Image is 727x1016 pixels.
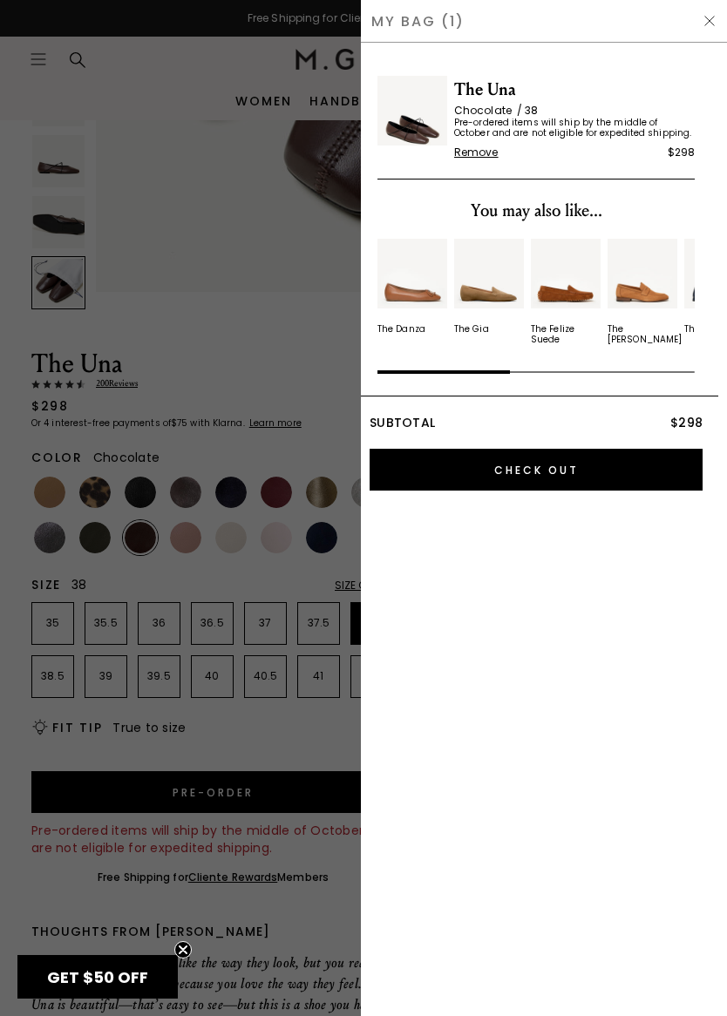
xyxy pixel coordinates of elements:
img: v_11814_01_Main_New_TheFelize_Saddle_Suede_290x387_crop_center.jpg [531,239,601,308]
img: v_11854_01_Main_New_TheGia_Biscuit_Suede_290x387_crop_center.jpg [454,239,524,308]
span: Pre-ordered items will ship by the middle of October and are not eligible for expedited shipping. [454,118,695,139]
img: Hide Drawer [703,14,717,28]
a: The [PERSON_NAME] [608,239,677,345]
span: 38 [525,103,538,118]
span: The Una [454,76,695,104]
a: The Gia [454,239,524,335]
a: The Felize Suede [531,239,601,345]
span: Remove [454,146,499,159]
div: GET $50 OFFClose teaser [17,955,178,999]
span: Chocolate [454,103,525,118]
button: Close teaser [174,941,192,958]
img: The Una [377,76,447,146]
img: v_11953_01_Main_New_TheSacca_Luggage_Suede_290x387_crop_center.jpg [608,239,677,308]
div: $298 [668,144,695,161]
span: Subtotal [370,414,435,431]
div: The Danza [377,324,425,335]
div: The Gia [454,324,489,335]
img: v_11357_01_Main_New_TheDanza_Tan_290x387_crop_center.jpg [377,239,447,308]
input: Check Out [370,449,703,491]
span: GET $50 OFF [47,966,148,988]
a: The Danza [377,239,447,335]
span: $298 [670,414,703,431]
div: You may also like... [377,197,695,225]
div: 1 / 10 [377,239,447,345]
div: The Felize Suede [531,324,601,345]
div: The [PERSON_NAME] [608,324,682,345]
